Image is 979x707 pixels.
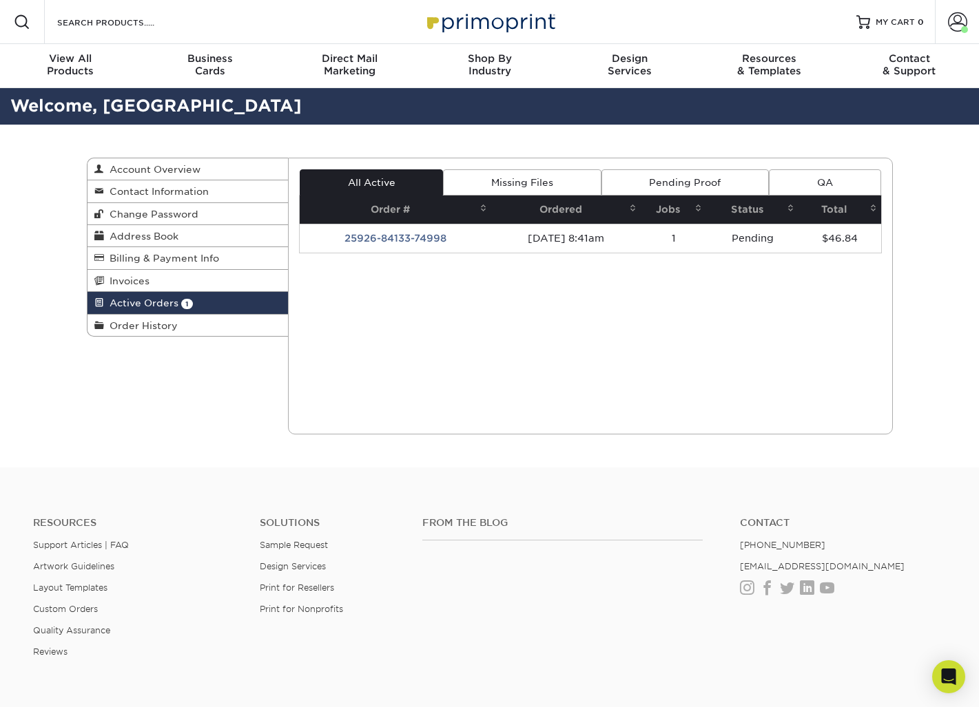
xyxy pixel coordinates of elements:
[87,315,289,336] a: Order History
[260,604,343,614] a: Print for Nonprofits
[300,196,491,224] th: Order #
[641,196,705,224] th: Jobs
[260,517,401,529] h4: Solutions
[33,582,107,593] a: Layout Templates
[280,52,420,65] span: Direct Mail
[87,247,289,269] a: Billing & Payment Info
[280,44,420,88] a: Direct MailMarketing
[87,180,289,202] a: Contact Information
[104,320,178,331] span: Order History
[699,44,839,88] a: Resources& Templates
[300,169,443,196] a: All Active
[740,561,905,571] a: [EMAIL_ADDRESS][DOMAIN_NAME]
[769,169,880,196] a: QA
[491,224,641,253] td: [DATE] 8:41am
[260,582,334,593] a: Print for Resellers
[699,52,839,77] div: & Templates
[559,52,699,65] span: Design
[706,224,798,253] td: Pending
[421,7,559,36] img: Primoprint
[87,292,289,314] a: Active Orders 1
[932,660,965,693] div: Open Intercom Messenger
[33,625,110,635] a: Quality Assurance
[33,517,239,529] h4: Resources
[104,186,209,197] span: Contact Information
[839,52,979,77] div: & Support
[140,52,280,77] div: Cards
[422,517,703,529] h4: From the Blog
[33,604,98,614] a: Custom Orders
[87,158,289,180] a: Account Overview
[56,14,190,30] input: SEARCH PRODUCTS.....
[33,540,129,550] a: Support Articles | FAQ
[87,225,289,247] a: Address Book
[104,253,219,264] span: Billing & Payment Info
[140,52,280,65] span: Business
[706,196,798,224] th: Status
[601,169,769,196] a: Pending Proof
[420,52,559,65] span: Shop By
[559,44,699,88] a: DesignServices
[87,203,289,225] a: Change Password
[839,44,979,88] a: Contact& Support
[798,196,880,224] th: Total
[104,297,178,308] span: Active Orders
[641,224,705,253] td: 1
[491,196,641,224] th: Ordered
[87,270,289,292] a: Invoices
[260,540,328,550] a: Sample Request
[104,275,150,286] span: Invoices
[740,517,946,529] a: Contact
[699,52,839,65] span: Resources
[443,169,601,196] a: Missing Files
[140,44,280,88] a: BusinessCards
[33,646,68,657] a: Reviews
[104,164,200,175] span: Account Overview
[876,17,915,28] span: MY CART
[740,540,825,550] a: [PHONE_NUMBER]
[181,299,193,309] span: 1
[280,52,420,77] div: Marketing
[420,44,559,88] a: Shop ByIndustry
[33,561,114,571] a: Artwork Guidelines
[260,561,326,571] a: Design Services
[300,224,491,253] td: 25926-84133-74998
[559,52,699,77] div: Services
[839,52,979,65] span: Contact
[420,52,559,77] div: Industry
[104,209,198,220] span: Change Password
[798,224,880,253] td: $46.84
[104,231,178,242] span: Address Book
[918,17,924,27] span: 0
